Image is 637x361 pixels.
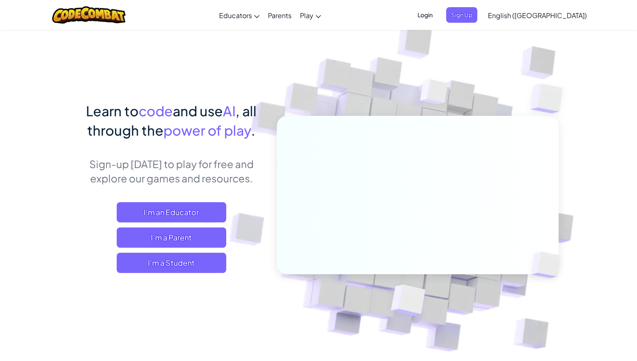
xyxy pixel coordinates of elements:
[484,4,591,27] a: English ([GEOGRAPHIC_DATA])
[52,6,126,24] img: CodeCombat logo
[117,202,226,222] a: I'm an Educator
[370,267,446,337] img: Overlap cubes
[296,4,325,27] a: Play
[163,122,251,139] span: power of play
[173,102,223,119] span: and use
[223,102,236,119] span: AI
[517,234,581,296] img: Overlap cubes
[300,11,313,20] span: Play
[404,63,465,126] img: Overlap cubes
[78,157,264,185] p: Sign-up [DATE] to play for free and explore our games and resources.
[446,7,477,23] button: Sign Up
[117,253,226,273] button: I'm a Student
[139,102,173,119] span: code
[514,63,586,134] img: Overlap cubes
[488,11,587,20] span: English ([GEOGRAPHIC_DATA])
[215,4,264,27] a: Educators
[412,7,438,23] button: Login
[219,11,252,20] span: Educators
[251,122,255,139] span: .
[264,4,296,27] a: Parents
[86,102,139,119] span: Learn to
[117,227,226,248] a: I'm a Parent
